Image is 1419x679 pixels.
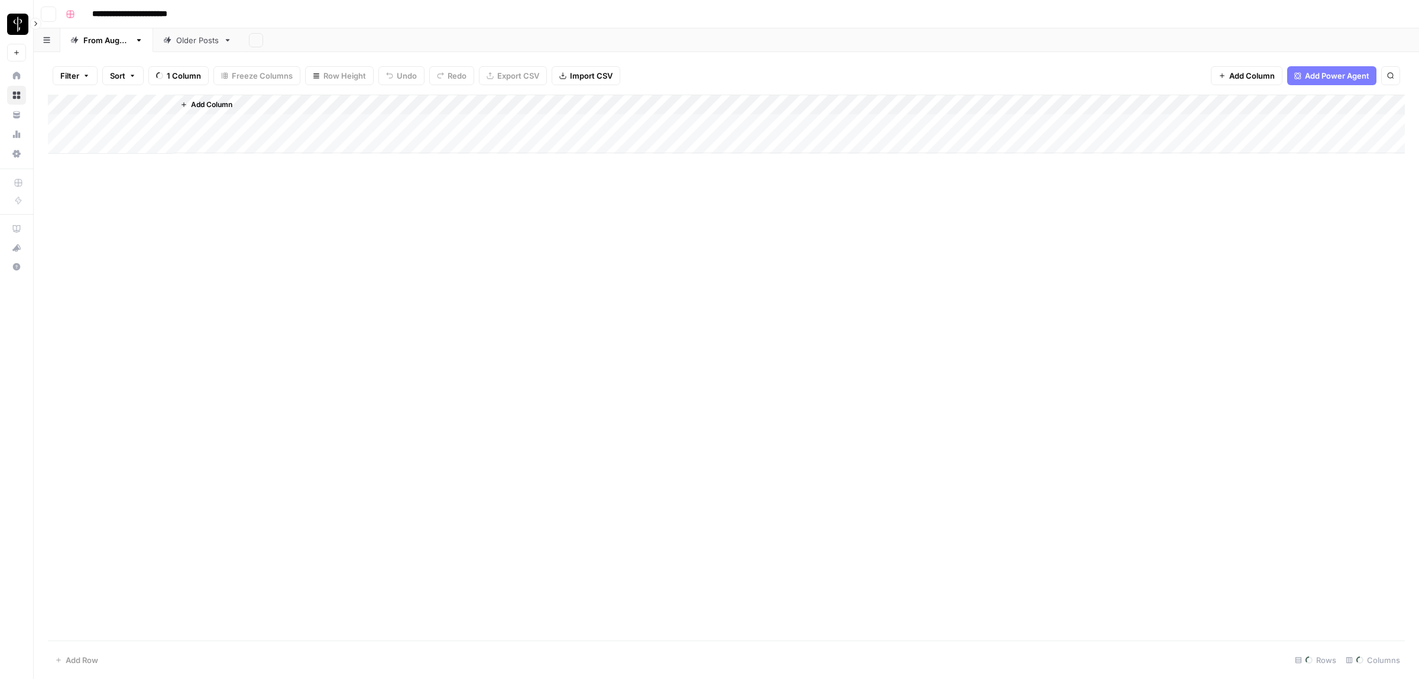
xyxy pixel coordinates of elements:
[176,34,219,46] div: Older Posts
[7,14,28,35] img: LP Production Workloads Logo
[7,257,26,276] button: Help + Support
[7,144,26,163] a: Settings
[305,66,374,85] button: Row Height
[7,9,26,39] button: Workspace: LP Production Workloads
[48,651,105,670] button: Add Row
[429,66,474,85] button: Redo
[60,70,79,82] span: Filter
[110,70,125,82] span: Sort
[7,238,26,257] button: What's new?
[1305,70,1369,82] span: Add Power Agent
[1290,651,1341,670] div: Rows
[8,239,25,257] div: What's new?
[1287,66,1376,85] button: Add Power Agent
[1341,651,1405,670] div: Columns
[397,70,417,82] span: Undo
[232,70,293,82] span: Freeze Columns
[176,97,237,112] button: Add Column
[83,34,130,46] div: From [DATE]
[167,70,201,82] span: 1 Column
[191,99,232,110] span: Add Column
[7,86,26,105] a: Browse
[552,66,620,85] button: Import CSV
[7,105,26,124] a: Your Data
[1229,70,1275,82] span: Add Column
[323,70,366,82] span: Row Height
[153,28,242,52] a: Older Posts
[378,66,425,85] button: Undo
[66,654,98,666] span: Add Row
[570,70,613,82] span: Import CSV
[7,125,26,144] a: Usage
[148,66,209,85] button: 1 Column
[1211,66,1282,85] button: Add Column
[7,66,26,85] a: Home
[497,70,539,82] span: Export CSV
[102,66,144,85] button: Sort
[7,219,26,238] a: AirOps Academy
[448,70,466,82] span: Redo
[479,66,547,85] button: Export CSV
[60,28,153,52] a: From [DATE]
[213,66,300,85] button: Freeze Columns
[53,66,98,85] button: Filter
